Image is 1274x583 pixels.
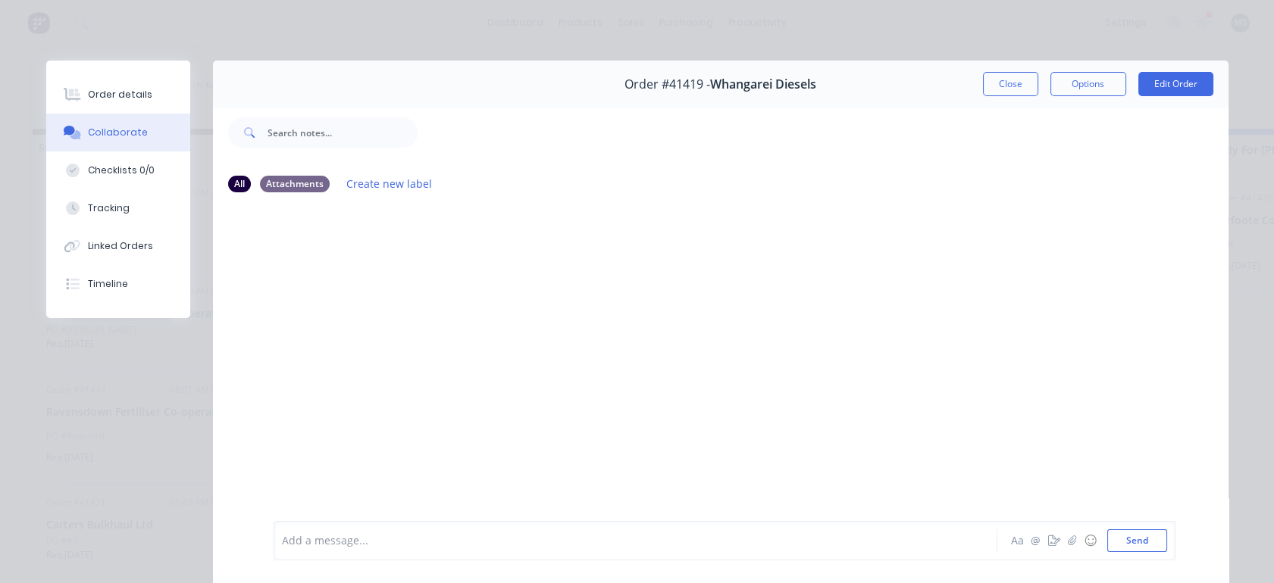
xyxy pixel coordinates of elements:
button: Options [1050,72,1126,96]
button: ☺ [1081,532,1100,550]
span: Order #41419 - [624,77,710,92]
button: Create new label [339,173,440,194]
button: Send [1107,529,1167,552]
div: Order details [88,88,152,101]
div: Tracking [88,201,130,215]
div: Checklists 0/0 [88,164,155,177]
button: Aa [1009,532,1027,550]
button: Timeline [46,265,190,303]
button: Linked Orders [46,227,190,265]
span: Whangarei Diesels [710,77,816,92]
div: Timeline [88,277,128,291]
button: Close [983,72,1038,96]
button: Order details [46,76,190,114]
button: @ [1027,532,1045,550]
div: Attachments [260,176,330,192]
div: All [228,176,251,192]
div: Collaborate [88,126,148,139]
button: Edit Order [1138,72,1213,96]
button: Checklists 0/0 [46,151,190,189]
button: Tracking [46,189,190,227]
div: Linked Orders [88,239,153,253]
input: Search notes... [268,117,418,148]
button: Collaborate [46,114,190,151]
